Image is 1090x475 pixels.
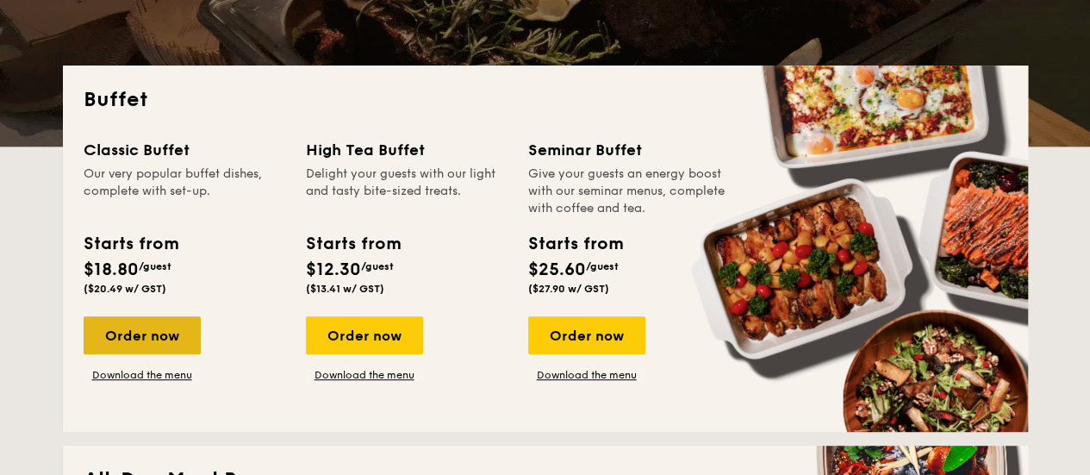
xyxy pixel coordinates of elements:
[306,166,508,217] div: Delight your guests with our light and tasty bite-sized treats.
[306,283,384,295] span: ($13.41 w/ GST)
[84,138,285,162] div: Classic Buffet
[84,231,178,257] div: Starts from
[306,259,361,280] span: $12.30
[84,259,139,280] span: $18.80
[139,260,171,272] span: /guest
[306,138,508,162] div: High Tea Buffet
[528,316,645,354] div: Order now
[306,231,400,257] div: Starts from
[306,316,423,354] div: Order now
[84,283,166,295] span: ($20.49 w/ GST)
[586,260,619,272] span: /guest
[528,368,645,382] a: Download the menu
[84,86,1007,114] h2: Buffet
[306,368,423,382] a: Download the menu
[84,316,201,354] div: Order now
[528,138,730,162] div: Seminar Buffet
[84,368,201,382] a: Download the menu
[528,231,622,257] div: Starts from
[528,259,586,280] span: $25.60
[84,166,285,217] div: Our very popular buffet dishes, complete with set-up.
[361,260,394,272] span: /guest
[528,166,730,217] div: Give your guests an energy boost with our seminar menus, complete with coffee and tea.
[528,283,609,295] span: ($27.90 w/ GST)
